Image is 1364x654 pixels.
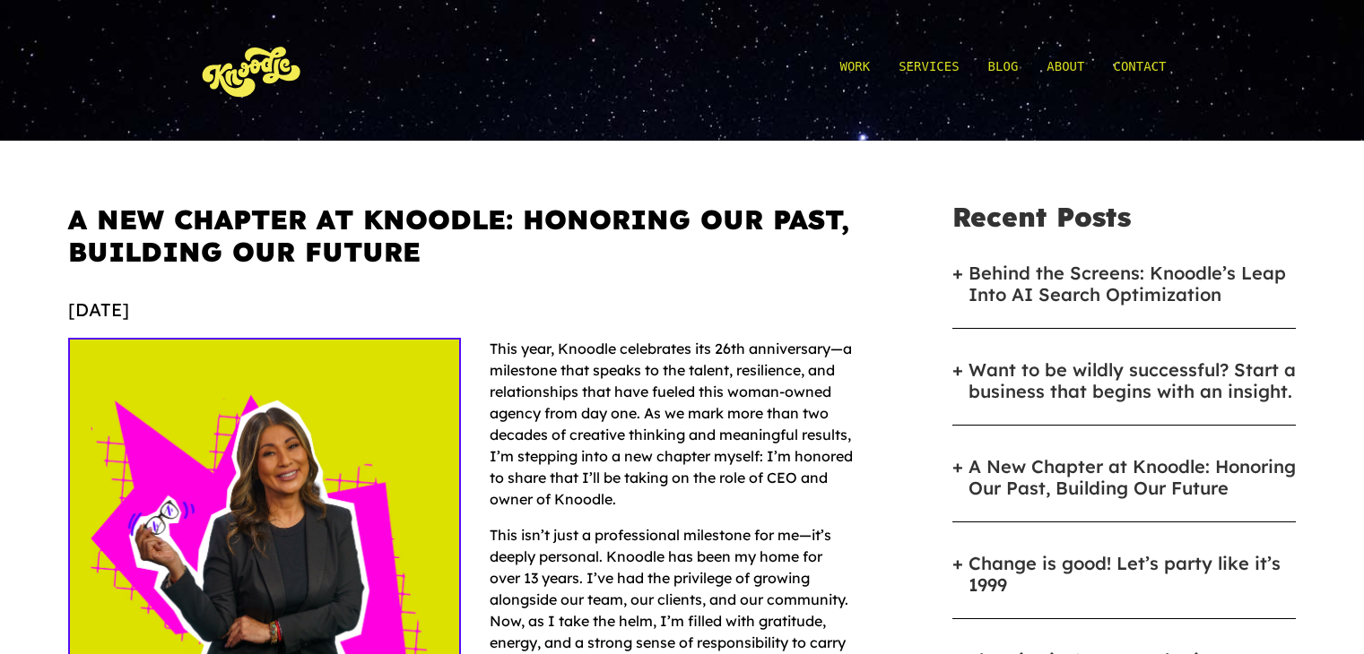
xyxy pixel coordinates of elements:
[952,203,1296,245] h5: Recent Posts
[198,29,306,112] img: KnoLogo(yellow)
[988,29,1019,112] a: Blog
[969,553,1296,596] a: Change is good! Let’s party like it’s 1999
[899,29,959,112] a: Services
[68,297,854,323] div: [DATE]
[839,29,870,112] a: Work
[969,262,1296,305] a: Behind the Screens: Knoodle’s Leap Into AI Search Optimization
[969,456,1296,499] a: A New Chapter at Knoodle: Honoring Our Past, Building Our Future
[68,338,854,524] p: This year, Knoodle celebrates its 26th anniversary—a milestone that speaks to the talent, resilie...
[1113,29,1166,112] a: Contact
[1047,29,1084,112] a: About
[969,359,1296,402] a: Want to be wildly successful? Start a business that begins with an insight.
[68,203,854,282] h1: A New Chapter at Knoodle: Honoring Our Past, Building Our Future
